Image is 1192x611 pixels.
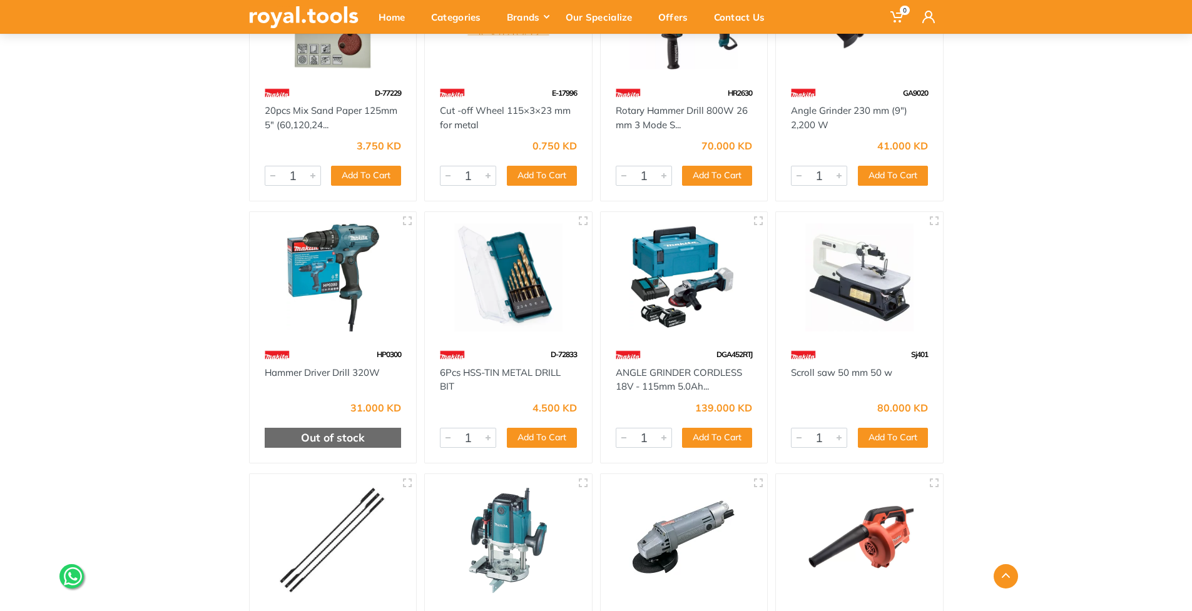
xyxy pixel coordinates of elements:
div: Our Specialize [557,4,649,30]
img: Royal Tools - 6Pcs HSS-TIN METAL DRILL BIT [436,223,581,331]
div: 70.000 KD [701,141,752,151]
a: Scroll saw 50 mm 50 w [791,366,892,378]
button: Add To Cart [858,166,928,186]
div: Contact Us [705,4,782,30]
button: Add To Cart [858,428,928,448]
img: 42.webp [265,344,290,366]
a: 6Pcs HSS-TIN METAL DRILL BIT [440,366,561,393]
span: D-72833 [551,350,577,359]
div: Home [370,4,422,30]
div: 41.000 KD [877,141,928,151]
div: Brands [498,4,557,30]
a: Angle Grinder 230 mm (9″) 2,200 W [791,104,907,131]
span: DGA452RTJ [716,350,752,359]
div: 3.750 KD [357,141,401,151]
a: Cut -off Wheel 115×3×23 mm for metal [440,104,571,131]
img: Royal Tools - Scroll saw 50 mm 50 w [787,223,932,331]
span: HP0300 [377,350,401,359]
div: 4.500 KD [532,403,577,413]
img: royal.tools Logo [249,6,359,28]
img: 42.webp [791,82,816,104]
div: 80.000 KD [877,403,928,413]
span: GA9020 [903,88,928,98]
img: Royal Tools - ANGLE GRINDER CORDLESS 18V - 115mm 5.0Ah [612,223,756,331]
div: Offers [649,4,705,30]
button: Add To Cart [331,166,401,186]
img: 42.webp [616,82,641,104]
span: 0 [900,6,910,15]
a: ANGLE GRINDER CORDLESS 18V - 115mm 5.0Ah... [616,366,742,393]
button: Add To Cart [507,166,577,186]
span: HR2630 [728,88,752,98]
img: Royal Tools - Scroll Saw Blade for SJ401 (1 piece) [261,485,405,593]
div: 31.000 KD [350,403,401,413]
button: Add To Cart [682,166,752,186]
img: Royal Tools - Air Blower 530W [787,485,932,593]
div: 0.750 KD [532,141,577,151]
img: 42.webp [265,82,290,104]
a: Rotary Hammer Drill 800W 26 mm 3 Mode S... [616,104,748,131]
img: 42.webp [791,344,816,366]
img: Royal Tools - Hammer Driver Drill 320W [261,223,405,331]
div: Categories [422,4,498,30]
a: 20pcs Mix Sand Paper 125mm 5" (60,120,24... [265,104,397,131]
img: 42.webp [440,344,465,366]
a: Hammer Driver Drill 320W [265,366,380,378]
button: Add To Cart [682,428,752,448]
div: Out of stock [265,428,402,448]
span: Sj401 [911,350,928,359]
img: Royal Tools - Grinder 100mm 570w [612,485,756,593]
span: E-17996 [552,88,577,98]
button: Add To Cart [507,428,577,448]
img: 42.webp [440,82,465,104]
img: Royal Tools - Router (Plunge type) 12 mm 1850 wat [436,485,581,593]
img: 42.webp [616,344,641,366]
span: D-77229 [375,88,401,98]
div: 139.000 KD [695,403,752,413]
